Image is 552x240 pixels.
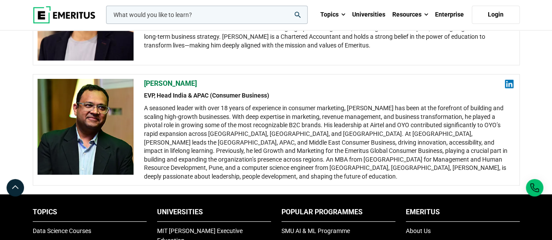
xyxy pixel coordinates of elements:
[406,227,431,234] a: About Us
[106,6,308,24] input: woocommerce-product-search-field-0
[472,6,520,24] a: Login
[144,91,514,100] h2: EVP, Head India & APAC (Consumer Business)
[505,80,514,88] img: linkedin.png
[33,227,91,234] a: Data Science Courses
[144,79,514,88] h2: [PERSON_NAME]
[281,227,350,234] a: SMU AI & ML Programme
[144,104,514,181] div: A seasoned leader with over 18 years of experience in consumer marketing, [PERSON_NAME] has been ...
[38,79,134,175] img: Avnish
